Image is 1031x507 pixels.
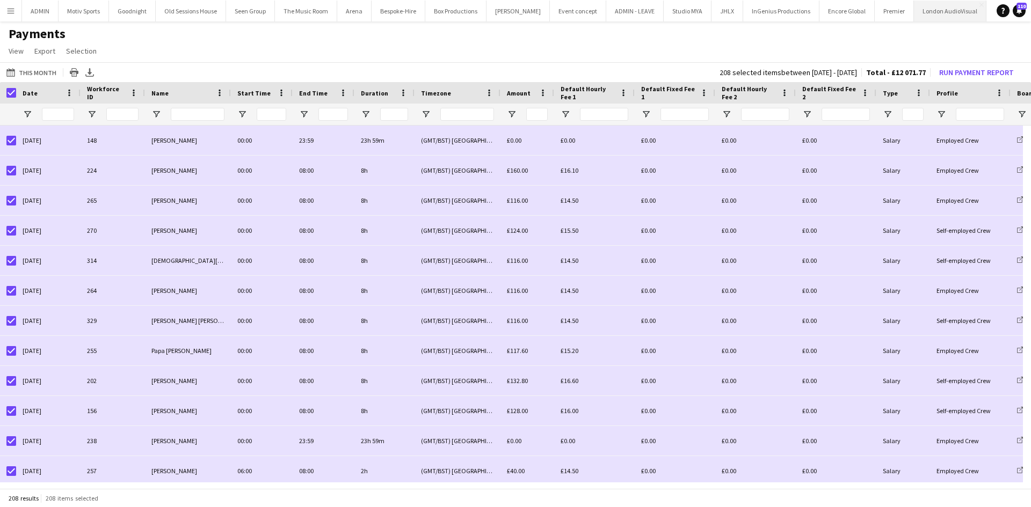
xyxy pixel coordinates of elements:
[293,306,354,335] div: 08:00
[293,276,354,305] div: 08:00
[1017,109,1027,119] button: Open Filter Menu
[151,136,197,144] span: [PERSON_NAME]
[415,216,500,245] div: (GMT/BST) [GEOGRAPHIC_DATA]
[16,306,81,335] div: [DATE]
[876,456,930,486] div: Salary
[299,89,328,97] span: End Time
[22,1,59,21] button: ADMIN
[237,109,247,119] button: Open Filter Menu
[796,336,876,365] div: £0.00
[231,156,293,185] div: 00:00
[293,216,354,245] div: 08:00
[822,108,870,121] input: Default Fixed Fee 2 Filter Input
[361,89,388,97] span: Duration
[554,126,635,155] div: £0.00
[293,396,354,425] div: 08:00
[743,1,819,21] button: InGenius Productions
[902,108,924,121] input: Type Filter Input
[722,109,731,119] button: Open Filter Menu
[635,336,715,365] div: £0.00
[720,69,857,76] div: 208 selected items between [DATE] - [DATE]
[415,186,500,215] div: (GMT/BST) [GEOGRAPHIC_DATA]
[507,407,528,415] span: £128.00
[883,89,898,97] span: Type
[415,306,500,335] div: (GMT/BST) [GEOGRAPHIC_DATA]
[151,196,197,204] span: [PERSON_NAME]
[16,126,81,155] div: [DATE]
[16,156,81,185] div: [DATE]
[715,426,796,455] div: £0.00
[715,216,796,245] div: £0.00
[415,276,500,305] div: (GMT/BST) [GEOGRAPHIC_DATA]
[16,216,81,245] div: [DATE]
[231,336,293,365] div: 00:00
[23,109,32,119] button: Open Filter Menu
[354,216,415,245] div: 8h
[641,85,696,101] span: Default Fixed Fee 1
[151,166,197,174] span: [PERSON_NAME]
[226,1,275,21] button: Seen Group
[151,407,197,415] span: [PERSON_NAME]
[109,1,156,21] button: Goodnight
[606,1,664,21] button: ADMIN - LEAVE
[4,66,59,79] button: This Month
[151,256,261,264] span: [DEMOGRAPHIC_DATA][PERSON_NAME]
[930,126,1011,155] div: Employed Crew
[415,426,500,455] div: (GMT/BST) [GEOGRAPHIC_DATA]
[883,109,892,119] button: Open Filter Menu
[81,216,145,245] div: 270
[554,306,635,335] div: £14.50
[930,306,1011,335] div: Self-employed Crew
[318,108,348,121] input: End Time Filter Input
[660,108,709,121] input: Default Fixed Fee 1 Filter Input
[715,456,796,486] div: £0.00
[930,396,1011,425] div: Self-employed Crew
[34,46,55,56] span: Export
[507,437,521,445] span: £0.00
[16,186,81,215] div: [DATE]
[635,366,715,395] div: £0.00
[361,109,371,119] button: Open Filter Menu
[293,336,354,365] div: 08:00
[802,109,812,119] button: Open Filter Menu
[635,216,715,245] div: £0.00
[1013,4,1026,17] a: 110
[415,246,500,275] div: (GMT/BST) [GEOGRAPHIC_DATA]
[914,1,986,21] button: London AudioVisual
[796,306,876,335] div: £0.00
[554,366,635,395] div: £16.60
[741,108,789,121] input: Default Hourly Fee 2 Filter Input
[554,246,635,275] div: £14.50
[507,89,531,97] span: Amount
[930,276,1011,305] div: Employed Crew
[30,44,60,58] a: Export
[293,246,354,275] div: 08:00
[16,276,81,305] div: [DATE]
[561,109,570,119] button: Open Filter Menu
[415,366,500,395] div: (GMT/BST) [GEOGRAPHIC_DATA]
[956,108,1004,121] input: Profile Filter Input
[715,246,796,275] div: £0.00
[876,246,930,275] div: Salary
[151,109,161,119] button: Open Filter Menu
[81,156,145,185] div: 224
[237,89,271,97] span: Start Time
[231,186,293,215] div: 00:00
[526,108,548,121] input: Amount Filter Input
[554,216,635,245] div: £15.50
[876,186,930,215] div: Salary
[4,44,28,58] a: View
[415,396,500,425] div: (GMT/BST) [GEOGRAPHIC_DATA]
[715,156,796,185] div: £0.00
[156,1,226,21] button: Old Sessions House
[930,336,1011,365] div: Employed Crew
[106,108,139,121] input: Workforce ID Filter Input
[421,109,431,119] button: Open Filter Menu
[580,108,628,121] input: Default Hourly Fee 1 Filter Input
[151,437,197,445] span: [PERSON_NAME]
[151,347,212,355] span: Papa [PERSON_NAME]
[293,426,354,455] div: 23:59
[354,126,415,155] div: 23h 59m
[231,426,293,455] div: 00:00
[876,306,930,335] div: Salary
